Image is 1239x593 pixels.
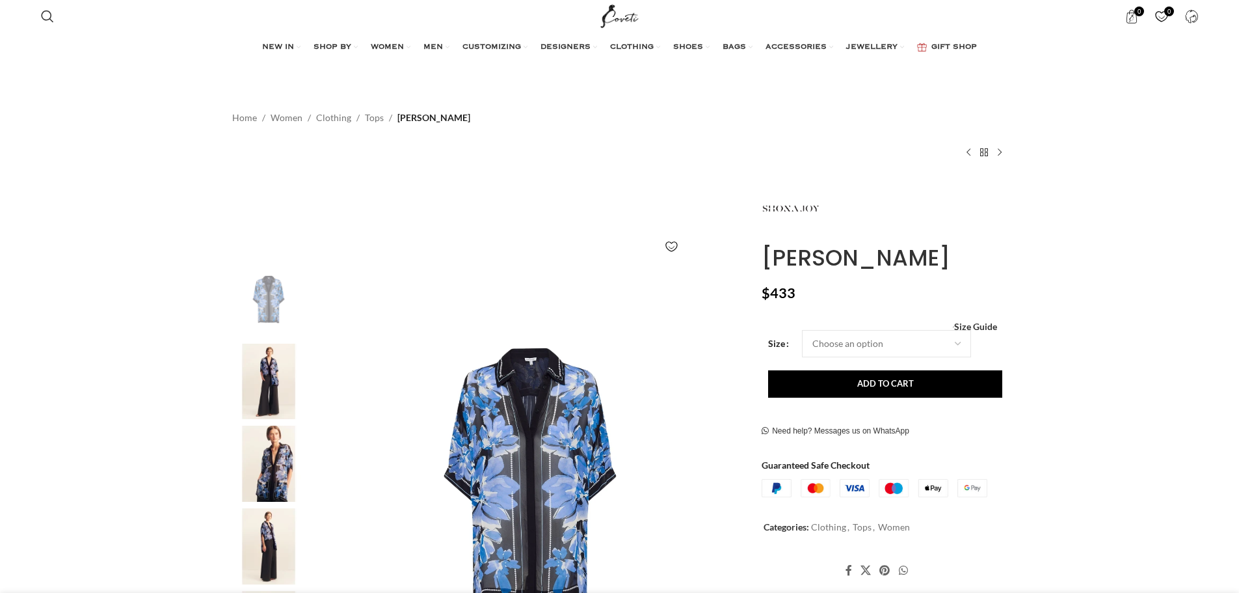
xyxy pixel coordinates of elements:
[232,111,470,125] nav: Breadcrumb
[846,42,898,53] span: JEWELLERY
[1164,7,1174,16] span: 0
[931,42,977,53] span: GIFT SHOP
[1148,3,1175,29] a: 0
[857,560,875,580] a: X social link
[992,145,1007,160] a: Next product
[673,42,703,53] span: SHOES
[894,560,912,580] a: WhatsApp social link
[313,34,358,61] a: SHOP BY
[610,42,654,53] span: CLOTHING
[371,34,410,61] a: WOMEN
[768,337,789,351] label: Size
[262,42,294,53] span: NEW IN
[766,42,827,53] span: ACCESSORIES
[1118,3,1145,29] a: 0
[917,34,977,61] a: GIFT SHOP
[1148,3,1175,29] div: My Wishlist
[764,521,809,532] span: Categories:
[768,370,1002,398] button: Add to cart
[462,34,527,61] a: CUSTOMIZING
[847,520,849,534] span: ,
[316,111,351,125] a: Clothing
[423,34,449,61] a: MEN
[1134,7,1144,16] span: 0
[917,43,927,51] img: GiftBag
[841,560,856,580] a: Facebook social link
[229,344,308,420] img: Short sleeve shirt in the Bluewing Mosaic print in a light weight semi-sheer georgette.
[540,34,597,61] a: DESIGNERS
[540,42,591,53] span: DESIGNERS
[34,34,1205,61] div: Main navigation
[762,180,820,238] img: Shona Joy
[846,34,904,61] a: JEWELLERY
[873,520,875,534] span: ,
[610,34,660,61] a: CLOTHING
[271,111,302,125] a: Women
[229,261,308,337] img: Sabine Shirt
[853,521,872,532] a: Tops
[762,460,870,471] strong: Guaranteed Safe Checkout
[766,34,833,61] a: ACCESSORIES
[875,560,894,580] a: Pinterest social link
[762,479,987,497] img: guaranteed-safe-checkout-bordered.j
[34,3,60,29] a: Search
[262,34,300,61] a: NEW IN
[811,521,846,532] a: Clothing
[762,426,909,437] a: Need help? Messages us on WhatsApp
[673,34,710,61] a: SHOES
[365,111,384,125] a: Tops
[462,42,521,53] span: CUSTOMIZING
[762,245,1007,271] h1: [PERSON_NAME]
[397,111,470,125] span: [PERSON_NAME]
[598,10,641,21] a: Site logo
[229,426,308,502] img: Short sleeve shirt in the Bluewing Mosaic print in a light weight semi-sheer georgette.
[232,111,257,125] a: Home
[961,145,976,160] a: Previous product
[371,42,404,53] span: WOMEN
[723,34,753,61] a: BAGS
[229,508,308,585] img: Short sleeve shirt in the Bluewing Mosaic print in a light weight semi-sheer georgette.
[878,521,910,532] a: Women
[723,42,746,53] span: BAGS
[762,284,795,301] bdi: 433
[423,42,443,53] span: MEN
[313,42,351,53] span: SHOP BY
[762,284,770,301] span: $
